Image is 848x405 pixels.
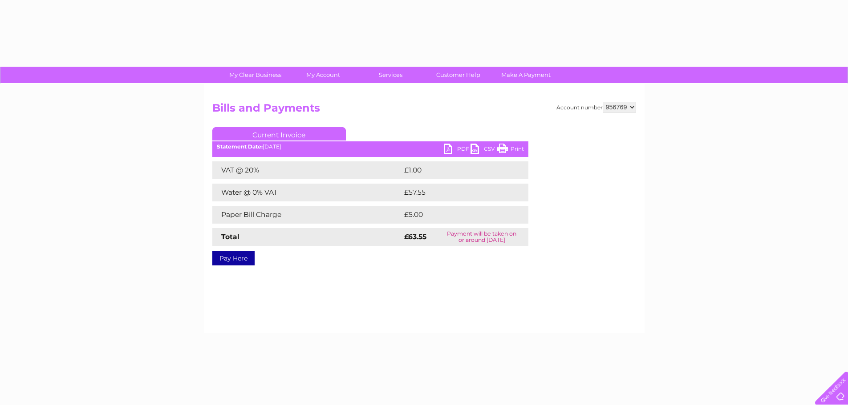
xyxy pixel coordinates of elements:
td: Water @ 0% VAT [212,184,402,201]
a: Customer Help [422,67,495,83]
td: £1.00 [402,161,507,179]
td: VAT @ 20% [212,161,402,179]
div: [DATE] [212,144,528,150]
a: Print [497,144,524,156]
a: My Clear Business [219,67,292,83]
td: £57.55 [402,184,510,201]
a: My Account [286,67,360,83]
td: £5.00 [402,206,508,224]
div: Account number [556,102,636,112]
a: Pay Here [212,251,255,265]
td: Payment will be taken on or around [DATE] [435,228,528,246]
a: CSV [471,144,497,156]
a: Current Invoice [212,127,346,140]
strong: Total [221,233,239,241]
a: Services [354,67,427,83]
td: Paper Bill Charge [212,206,402,224]
a: PDF [444,144,471,156]
h2: Bills and Payments [212,102,636,119]
strong: £63.55 [404,233,426,241]
a: Make A Payment [489,67,563,83]
b: Statement Date: [217,143,263,150]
